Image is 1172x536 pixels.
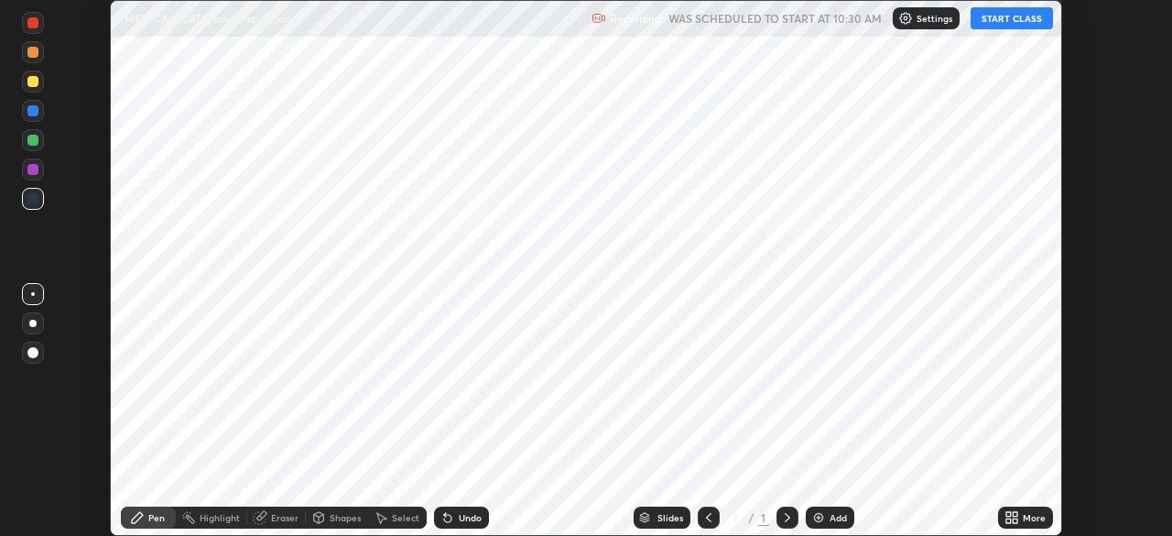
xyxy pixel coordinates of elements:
div: / [749,512,754,523]
div: Slides [657,513,683,522]
img: class-settings-icons [898,11,913,26]
div: Add [830,513,847,522]
div: Select [392,513,419,522]
p: [MEDICAL_DATA] and Circulation [121,11,291,26]
div: 1 [727,512,745,523]
div: Shapes [330,513,361,522]
img: add-slide-button [811,510,826,525]
p: Settings [917,14,952,23]
div: 1 [758,509,769,526]
div: More [1023,513,1046,522]
h5: WAS SCHEDULED TO START AT 10:30 AM [668,10,882,27]
div: Pen [148,513,165,522]
img: recording.375f2c34.svg [591,11,606,26]
div: Highlight [200,513,240,522]
button: START CLASS [971,7,1053,29]
p: Recording [610,12,661,26]
div: Eraser [271,513,298,522]
div: Undo [459,513,482,522]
